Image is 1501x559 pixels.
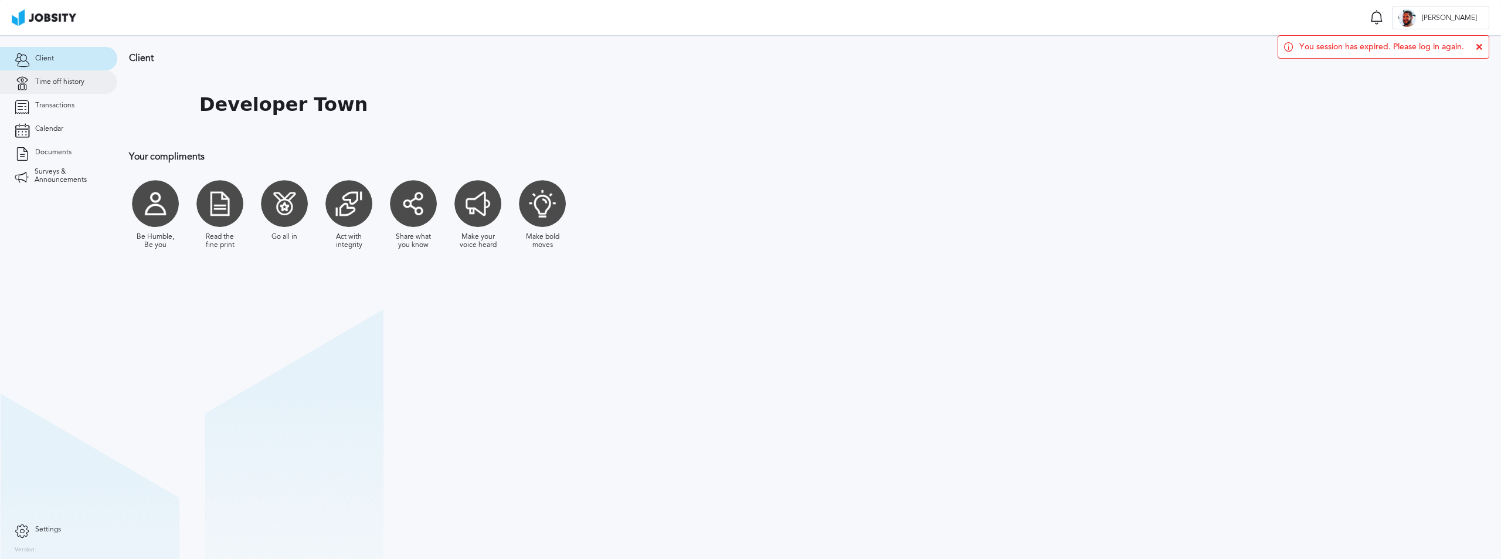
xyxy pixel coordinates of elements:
h3: Your compliments [129,151,765,162]
div: Act with integrity [328,233,369,249]
h1: Developer Town [199,94,368,116]
h3: Client [129,53,765,63]
div: Go all in [271,233,297,241]
div: Be Humble, Be you [135,233,176,249]
span: Time off history [35,78,84,86]
div: Share what you know [393,233,434,249]
span: Surveys & Announcements [35,168,103,184]
div: Make bold moves [522,233,563,249]
span: [PERSON_NAME] [1416,14,1483,22]
span: Transactions [35,101,74,110]
div: A [1398,9,1416,27]
span: Documents [35,148,72,157]
span: Calendar [35,125,63,133]
img: ab4bad089aa723f57921c736e9817d99.png [12,9,76,26]
span: You session has expired. Please log in again. [1299,42,1464,52]
button: A[PERSON_NAME] [1392,6,1489,29]
div: Read the fine print [199,233,240,249]
div: Make your voice heard [457,233,498,249]
span: Settings [35,526,61,534]
label: Version: [15,547,36,554]
span: Client [35,55,54,63]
